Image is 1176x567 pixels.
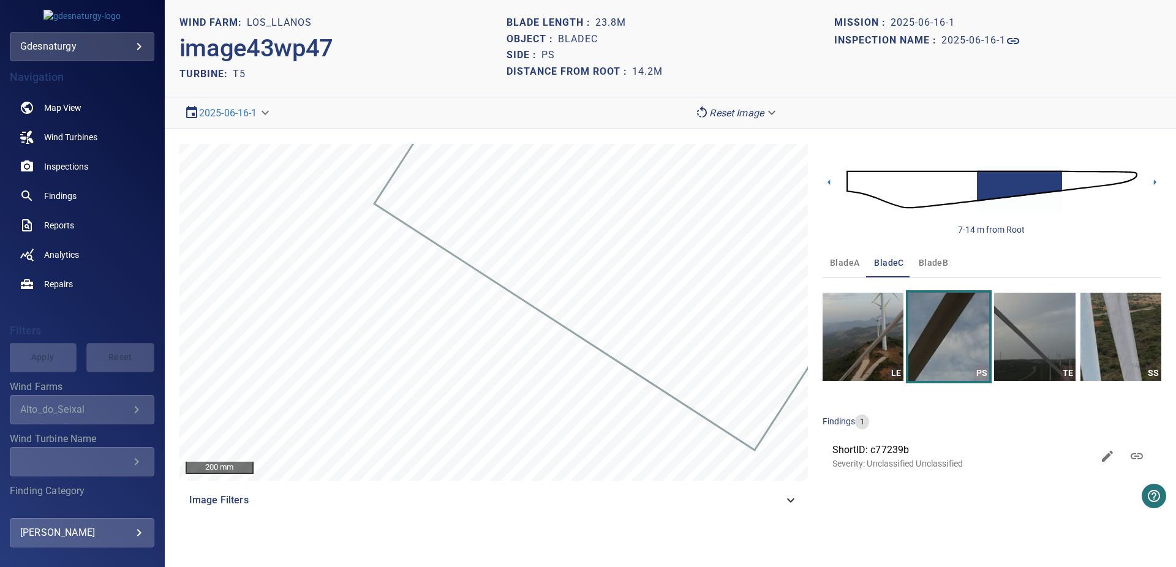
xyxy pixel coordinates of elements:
[823,416,855,426] span: findings
[888,366,903,381] div: LE
[44,278,73,290] span: Repairs
[179,68,233,80] h2: TURBINE:
[958,223,1025,236] div: 7-14 m from Root
[10,382,154,392] label: Wind Farms
[44,249,79,261] span: Analytics
[507,17,595,29] h1: Blade length :
[10,434,154,444] label: Wind Turbine Name
[994,293,1075,381] a: TE
[10,395,154,424] div: Wind Farms
[834,35,941,47] h1: Inspection name :
[179,34,333,63] h2: image43wp47
[830,255,859,271] span: bladeA
[10,93,154,122] a: map noActive
[10,447,154,476] div: Wind Turbine Name
[558,34,598,45] h1: bladeC
[855,416,869,428] span: 1
[507,50,541,61] h1: Side :
[10,486,154,496] label: Finding Category
[1146,366,1161,381] div: SS
[974,366,989,381] div: PS
[941,35,1006,47] h1: 2025-06-16-1
[179,17,247,29] h1: WIND FARM:
[941,34,1020,48] a: 2025-06-16-1
[20,523,144,543] div: [PERSON_NAME]
[10,32,154,61] div: gdesnaturgy
[541,50,555,61] h1: PS
[1060,366,1076,381] div: TE
[10,152,154,181] a: inspections noActive
[832,443,1093,457] span: ShortID: c77239b
[20,37,144,56] div: gdesnaturgy
[1080,293,1161,381] a: SS
[189,493,783,508] span: Image Filters
[10,211,154,240] a: reports noActive
[10,122,154,152] a: windturbines noActive
[919,255,948,271] span: bladeB
[10,240,154,269] a: analytics noActive
[44,219,74,231] span: Reports
[834,17,891,29] h1: Mission :
[10,269,154,299] a: repairs noActive
[690,102,783,124] div: Reset Image
[832,457,1093,470] p: Severity: Unclassified Unclassified
[44,160,88,173] span: Inspections
[179,486,808,515] div: Image Filters
[632,66,663,78] h1: 14.2m
[44,131,97,143] span: Wind Turbines
[846,154,1137,225] img: d
[233,68,246,80] h2: T5
[908,293,989,381] a: PS
[179,102,277,124] div: 2025-06-16-1
[43,10,121,22] img: gdesnaturgy-logo
[823,293,903,381] a: LE
[709,107,764,119] em: Reset Image
[10,71,154,83] h4: Navigation
[507,34,558,45] h1: Object :
[20,404,129,415] div: Alto_do_Seixal
[595,17,626,29] h1: 23.8m
[507,66,632,78] h1: Distance from root :
[44,102,81,114] span: Map View
[199,107,257,119] a: 2025-06-16-1
[44,190,77,202] span: Findings
[10,325,154,337] h4: Filters
[247,17,312,29] h1: Los_Llanos
[874,255,903,271] span: bladeC
[10,181,154,211] a: findings noActive
[891,17,955,29] h1: 2025-06-16-1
